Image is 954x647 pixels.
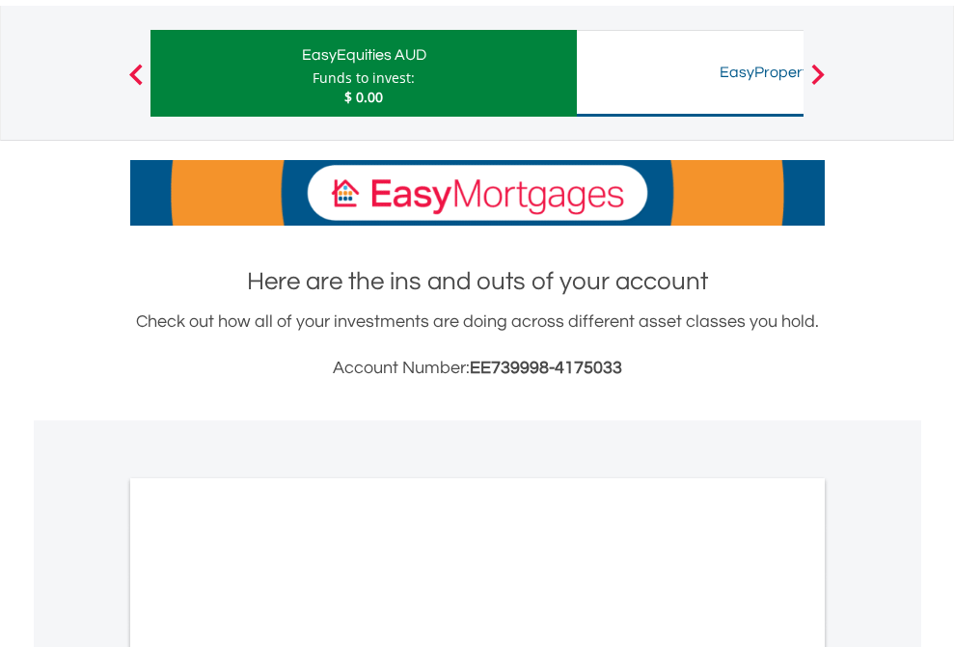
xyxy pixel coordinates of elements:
h1: Here are the ins and outs of your account [130,264,825,299]
span: $ 0.00 [344,88,383,106]
h3: Account Number: [130,355,825,382]
div: Funds to invest: [313,68,415,88]
div: Check out how all of your investments are doing across different asset classes you hold. [130,309,825,382]
button: Previous [117,73,155,93]
img: EasyMortage Promotion Banner [130,160,825,226]
span: EE739998-4175033 [470,359,622,377]
button: Next [799,73,837,93]
div: EasyEquities AUD [162,41,565,68]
